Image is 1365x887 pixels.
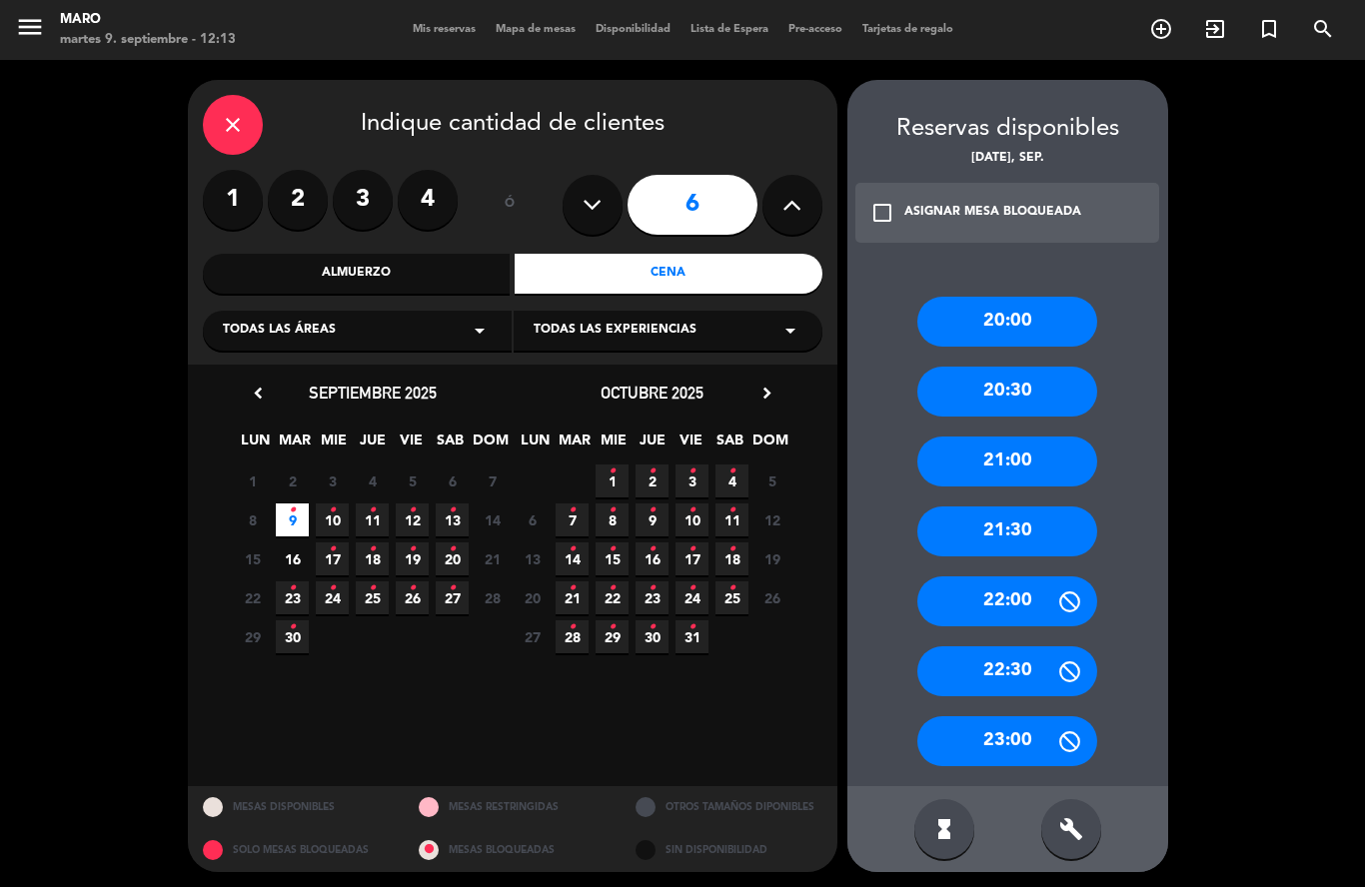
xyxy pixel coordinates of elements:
[596,581,629,614] span: 22
[917,506,1097,556] div: 21:30
[60,10,236,30] div: Maro
[236,464,269,497] span: 1
[676,542,708,575] span: 17
[1311,17,1335,41] i: search
[276,542,309,575] span: 16
[468,319,492,343] i: arrow_drop_down
[60,30,236,50] div: martes 9. septiembre - 12:13
[609,533,616,565] i: •
[569,572,576,604] i: •
[596,503,629,536] span: 8
[569,533,576,565] i: •
[356,503,389,536] span: 11
[676,464,708,497] span: 3
[715,503,748,536] span: 11
[755,581,788,614] span: 26
[676,581,708,614] span: 24
[534,321,696,341] span: Todas las experiencias
[715,542,748,575] span: 18
[636,581,669,614] span: 23
[404,829,621,872] div: MESAS BLOQUEADAS
[681,24,778,35] span: Lista de Espera
[398,170,458,230] label: 4
[289,611,296,643] i: •
[436,464,469,497] span: 6
[396,464,429,497] span: 5
[15,12,45,42] i: menu
[715,581,748,614] span: 25
[1134,12,1188,46] span: RESERVAR MESA
[917,367,1097,417] div: 20:30
[276,581,309,614] span: 23
[755,503,788,536] span: 12
[601,383,703,403] span: octubre 2025
[649,611,656,643] i: •
[752,429,785,461] span: DOM
[333,170,393,230] label: 3
[188,829,405,872] div: SOLO MESAS BLOQUEADAS
[449,572,456,604] i: •
[221,113,245,137] i: close
[476,464,509,497] span: 7
[609,455,616,487] i: •
[316,503,349,536] span: 10
[569,611,576,643] i: •
[236,581,269,614] span: 22
[596,620,629,653] span: 29
[847,149,1168,169] div: [DATE], sep.
[715,464,748,497] span: 4
[728,494,735,526] i: •
[516,581,549,614] span: 20
[203,254,511,294] div: Almuerzo
[309,383,437,403] span: septiembre 2025
[403,24,486,35] span: Mis reservas
[478,170,543,240] div: ó
[278,429,311,461] span: MAR
[409,572,416,604] i: •
[870,201,894,225] i: check_box_outline_blank
[317,429,350,461] span: MIE
[649,455,656,487] i: •
[917,297,1097,347] div: 20:00
[649,494,656,526] i: •
[688,572,695,604] i: •
[1059,817,1083,841] i: build
[649,572,656,604] i: •
[396,542,429,575] span: 19
[356,542,389,575] span: 18
[676,620,708,653] span: 31
[516,503,549,536] span: 6
[248,383,269,404] i: chevron_left
[329,533,336,565] i: •
[316,542,349,575] span: 17
[636,620,669,653] span: 30
[289,572,296,604] i: •
[1149,17,1173,41] i: add_circle_outline
[515,254,822,294] div: Cena
[409,533,416,565] i: •
[276,620,309,653] span: 30
[356,464,389,497] span: 4
[476,581,509,614] span: 28
[904,203,1081,223] div: ASIGNAR MESA BLOQUEADA
[755,464,788,497] span: 5
[847,110,1168,149] div: Reservas disponibles
[223,321,336,341] span: Todas las áreas
[688,494,695,526] i: •
[519,429,552,461] span: LUN
[329,572,336,604] i: •
[728,533,735,565] i: •
[778,24,852,35] span: Pre-acceso
[569,494,576,526] i: •
[675,429,707,461] span: VIE
[558,429,591,461] span: MAR
[473,429,506,461] span: DOM
[676,503,708,536] span: 10
[556,620,589,653] span: 28
[15,12,45,49] button: menu
[917,437,1097,486] div: 21:00
[316,581,349,614] span: 24
[239,429,272,461] span: LUN
[688,533,695,565] i: •
[609,494,616,526] i: •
